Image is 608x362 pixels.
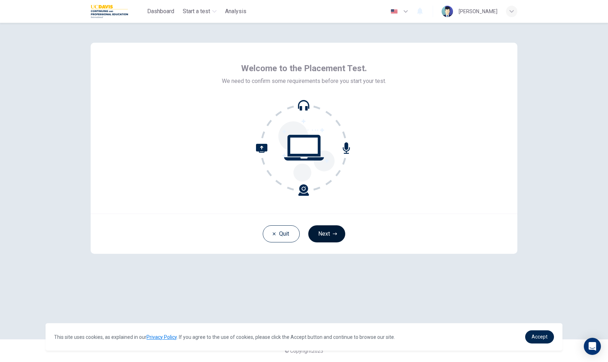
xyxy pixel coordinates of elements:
[180,5,219,18] button: Start a test
[532,334,548,340] span: Accept
[241,63,367,74] span: Welcome to the Placement Test.
[222,77,386,85] span: We need to confirm some requirements before you start your test.
[390,9,399,14] img: en
[442,6,453,17] img: Profile picture
[46,323,562,351] div: cookieconsent
[222,5,249,18] button: Analysis
[91,4,144,19] a: UC Davis logo
[91,4,128,19] img: UC Davis logo
[525,330,554,343] a: dismiss cookie message
[263,225,300,242] button: Quit
[147,7,174,16] span: Dashboard
[146,334,177,340] a: Privacy Policy
[584,338,601,355] div: Open Intercom Messenger
[225,7,246,16] span: Analysis
[144,5,177,18] button: Dashboard
[183,7,210,16] span: Start a test
[54,334,395,340] span: This site uses cookies, as explained in our . If you agree to the use of cookies, please click th...
[308,225,345,242] button: Next
[459,7,497,16] div: [PERSON_NAME]
[285,348,323,354] span: © Copyright 2025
